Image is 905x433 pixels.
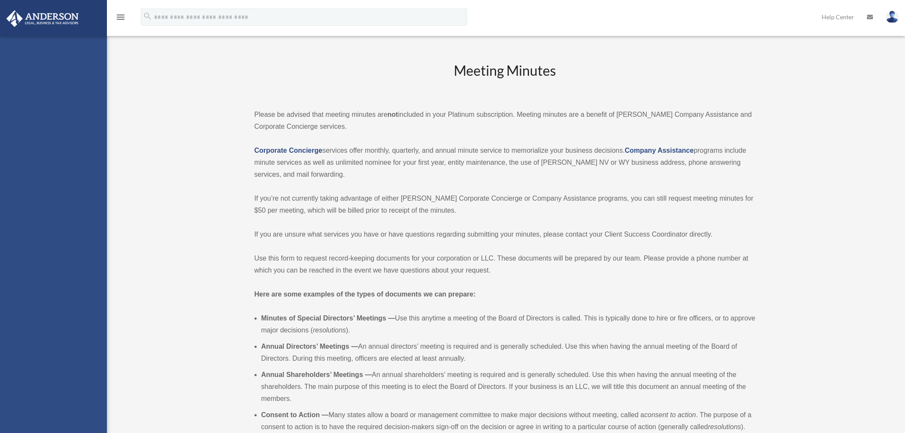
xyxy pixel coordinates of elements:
p: services offer monthly, quarterly, and annual minute service to memorialize your business decisio... [254,145,756,181]
li: Many states allow a board or management committee to make major decisions without meeting, called... [261,409,756,433]
em: resolutions [313,326,346,334]
a: Corporate Concierge [254,147,322,154]
b: Annual Shareholders’ Meetings — [261,371,372,378]
p: If you are unsure what services you have or have questions regarding submitting your minutes, ple... [254,228,756,240]
em: consent to [644,411,676,418]
li: An annual shareholders’ meeting is required and is generally scheduled. Use this when having the ... [261,369,756,405]
em: action [678,411,696,418]
b: Consent to Action — [261,411,329,418]
li: An annual directors’ meeting is required and is generally scheduled. Use this when having the ann... [261,341,756,365]
i: menu [115,12,126,22]
p: Use this form to request record-keeping documents for your corporation or LLC. These documents wi... [254,252,756,276]
strong: Here are some examples of the types of documents we can prepare: [254,291,476,298]
li: Use this anytime a meeting of the Board of Directors is called. This is typically done to hire or... [261,312,756,336]
p: If you’re not currently taking advantage of either [PERSON_NAME] Corporate Concierge or Company A... [254,193,756,216]
a: Company Assistance [625,147,694,154]
img: User Pic [886,11,899,23]
em: resolutions [708,423,741,430]
img: Anderson Advisors Platinum Portal [4,10,81,27]
b: Minutes of Special Directors’ Meetings — [261,314,395,322]
p: Please be advised that meeting minutes are included in your Platinum subscription. Meeting minute... [254,109,756,133]
strong: not [387,111,398,118]
i: search [143,12,152,21]
a: menu [115,15,126,22]
b: Annual Directors’ Meetings — [261,343,358,350]
h2: Meeting Minutes [254,61,756,97]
